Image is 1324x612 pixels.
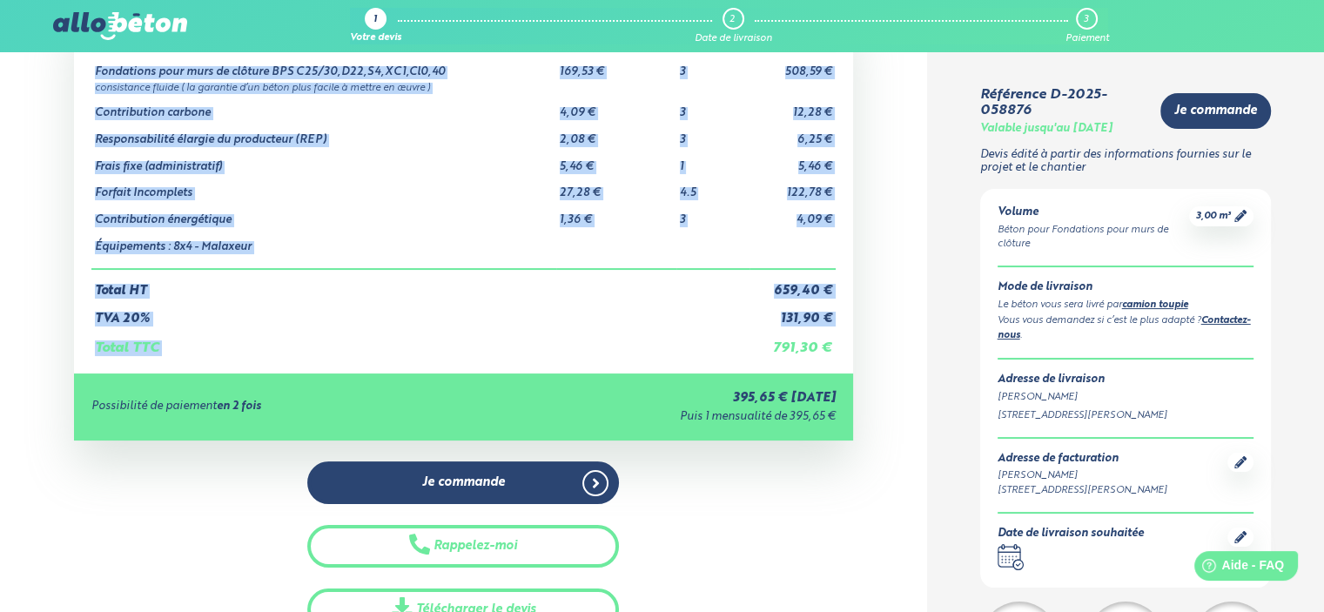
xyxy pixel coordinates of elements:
td: 1,36 € [556,200,676,227]
td: Forfait Incomplets [91,173,556,200]
button: Rappelez-moi [307,525,619,568]
td: Équipements : 8x4 - Malaxeur [91,227,556,269]
div: Paiement [1065,33,1108,44]
a: 1 Votre devis [350,8,401,44]
td: Total HT [91,269,749,299]
div: 395,65 € [DATE] [480,391,836,406]
div: Volume [998,206,1190,219]
td: 6,25 € [749,120,836,147]
div: [PERSON_NAME] [998,468,1167,483]
strong: en 2 fois [217,400,261,412]
td: 3 [676,93,749,120]
td: 1 [676,147,749,174]
div: Mode de livraison [998,281,1254,294]
td: 4,09 € [556,93,676,120]
div: 2 [729,14,735,25]
td: 5,46 € [556,147,676,174]
div: Date de livraison souhaitée [998,528,1144,541]
td: 3 [676,120,749,147]
img: allobéton [53,12,187,40]
div: Puis 1 mensualité de 395,65 € [480,411,836,424]
td: Responsabilité élargie du producteur (REP) [91,120,556,147]
div: [STREET_ADDRESS][PERSON_NAME] [998,408,1254,423]
iframe: Help widget launcher [1169,544,1305,593]
td: Fondations pour murs de clôture BPS C25/30,D22,S4,XC1,Cl0,40 [91,51,556,79]
td: 131,90 € [749,298,836,326]
div: Valable jusqu'au [DATE] [980,123,1112,136]
div: Votre devis [350,33,401,44]
td: consistance fluide ( la garantie d’un béton plus facile à mettre en œuvre ) [91,79,835,94]
div: Adresse de livraison [998,373,1254,387]
td: 27,28 € [556,173,676,200]
div: 1 [373,15,377,26]
td: Frais fixe (administratif) [91,147,556,174]
div: Béton pour Fondations pour murs de clôture [998,223,1190,252]
td: Total TTC [91,326,749,356]
p: Devis édité à partir des informations fournies sur le projet et le chantier [980,149,1272,174]
div: Vous vous demandez si c’est le plus adapté ? . [998,313,1254,345]
div: Référence D-2025-058876 [980,87,1147,119]
td: 122,78 € [749,173,836,200]
td: TVA 20% [91,298,749,326]
div: Date de livraison [695,33,772,44]
td: 791,30 € [749,326,836,356]
td: 3 [676,51,749,79]
td: Contribution carbone [91,93,556,120]
td: 3 [676,200,749,227]
td: 659,40 € [749,269,836,299]
div: [STREET_ADDRESS][PERSON_NAME] [998,483,1167,498]
td: 5,46 € [749,147,836,174]
td: 508,59 € [749,51,836,79]
td: 4,09 € [749,200,836,227]
td: 4.5 [676,173,749,200]
td: 12,28 € [749,93,836,120]
td: 2,08 € [556,120,676,147]
td: Contribution énergétique [91,200,556,227]
td: 169,53 € [556,51,676,79]
div: Possibilité de paiement [91,400,479,414]
span: Je commande [1174,104,1257,118]
a: Je commande [1160,93,1271,129]
a: Je commande [307,461,619,504]
a: camion toupie [1122,300,1188,310]
a: 3 Paiement [1065,8,1108,44]
a: 2 Date de livraison [695,8,772,44]
div: Le béton vous sera livré par [998,298,1254,313]
span: Je commande [422,475,505,490]
div: [PERSON_NAME] [998,390,1254,405]
div: Adresse de facturation [998,453,1167,466]
div: 3 [1084,14,1088,25]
